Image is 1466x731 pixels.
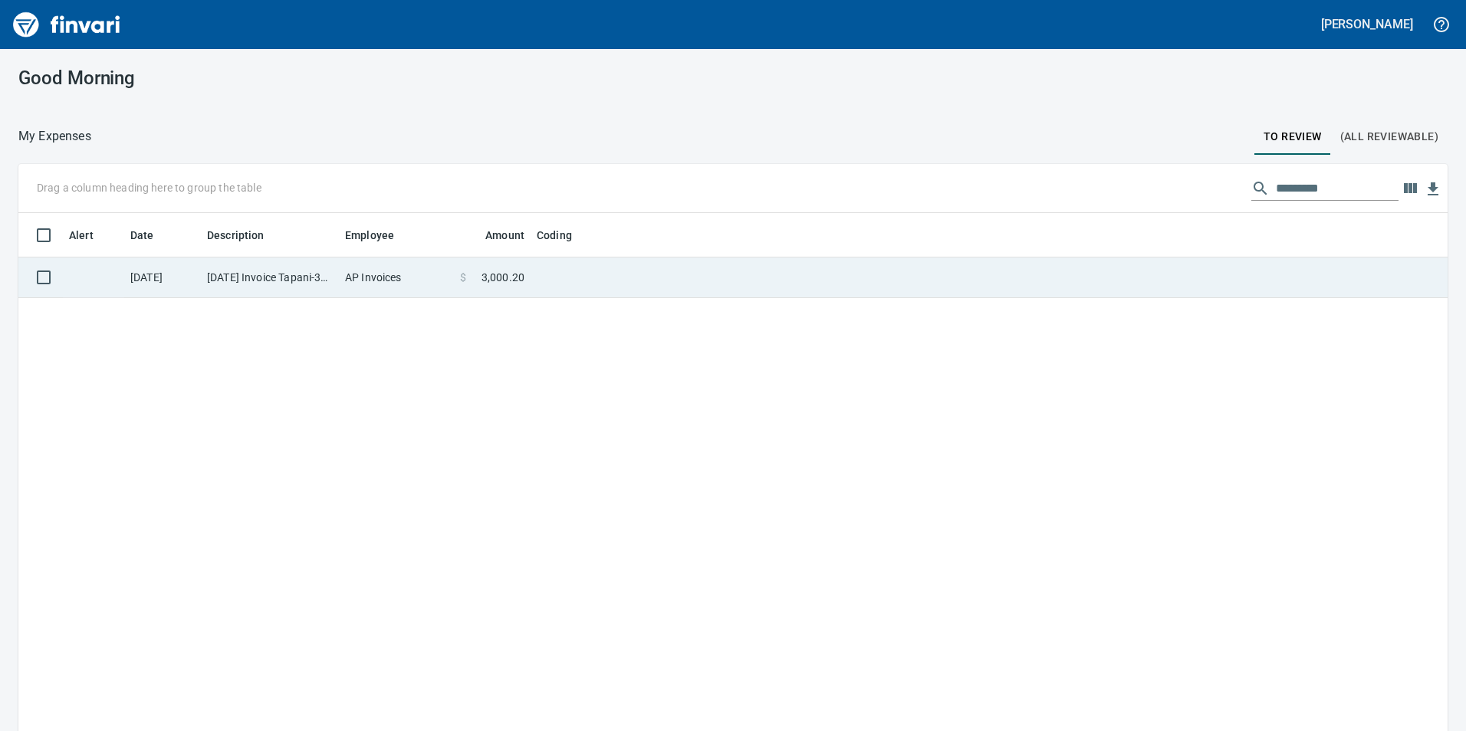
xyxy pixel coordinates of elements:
[207,226,265,244] span: Description
[1399,177,1422,200] button: Choose columns to display
[37,180,261,195] p: Drag a column heading here to group the table
[345,226,414,244] span: Employee
[537,226,592,244] span: Coding
[69,226,94,244] span: Alert
[130,226,154,244] span: Date
[465,226,524,244] span: Amount
[18,67,470,89] h3: Good Morning
[345,226,394,244] span: Employee
[1264,127,1322,146] span: To Review
[485,226,524,244] span: Amount
[130,226,174,244] span: Date
[1422,178,1445,201] button: Download Table
[201,257,339,298] td: [DATE] Invoice Tapani-31-02 1 from Columbia West Engineering Inc (1-10225)
[18,127,91,146] nav: breadcrumb
[1340,127,1438,146] span: (All Reviewable)
[18,127,91,146] p: My Expenses
[537,226,572,244] span: Coding
[69,226,113,244] span: Alert
[207,226,284,244] span: Description
[339,257,454,298] td: AP Invoices
[460,270,466,285] span: $
[9,6,124,43] img: Finvari
[482,270,524,285] span: 3,000.20
[1321,16,1413,32] h5: [PERSON_NAME]
[124,257,201,298] td: [DATE]
[1317,12,1417,36] button: [PERSON_NAME]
